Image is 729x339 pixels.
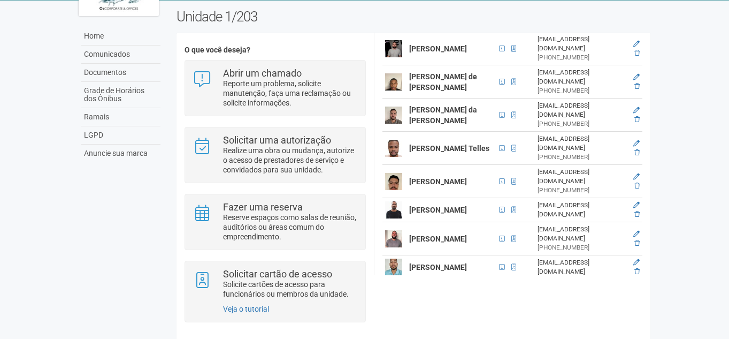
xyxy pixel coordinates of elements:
[409,206,467,214] strong: [PERSON_NAME]
[634,268,640,275] a: Excluir membro
[538,243,625,252] div: [PHONE_NUMBER]
[81,64,160,82] a: Documentos
[634,82,640,90] a: Excluir membro
[633,173,640,180] a: Editar membro
[385,173,402,190] img: user.png
[223,201,303,213] strong: Fazer uma reserva
[538,35,625,53] div: [EMAIL_ADDRESS][DOMAIN_NAME]
[633,140,640,147] a: Editar membro
[634,149,640,156] a: Excluir membro
[81,145,160,162] a: Anuncie sua marca
[409,235,467,243] strong: [PERSON_NAME]
[223,146,357,175] p: Realize uma obra ou mudança, autorize o acesso de prestadores de serviço e convidados para sua un...
[538,201,625,219] div: [EMAIL_ADDRESS][DOMAIN_NAME]
[81,27,160,46] a: Home
[538,186,625,195] div: [PHONE_NUMBER]
[409,106,477,125] strong: [PERSON_NAME] da [PERSON_NAME]
[538,134,625,153] div: [EMAIL_ADDRESS][DOMAIN_NAME]
[538,68,625,86] div: [EMAIL_ADDRESS][DOMAIN_NAME]
[223,280,357,299] p: Solicite cartões de acesso para funcionários ou membros da unidade.
[81,126,160,145] a: LGPD
[538,225,625,243] div: [EMAIL_ADDRESS][DOMAIN_NAME]
[409,44,467,53] strong: [PERSON_NAME]
[409,72,477,92] strong: [PERSON_NAME] de [PERSON_NAME]
[633,73,640,81] a: Editar membro
[409,177,467,186] strong: [PERSON_NAME]
[385,73,402,91] img: user.png
[193,69,357,108] a: Abrir um chamado Reporte um problema, solicite manutenção, faça uma reclamação ou solicite inform...
[193,269,357,299] a: Solicitar cartão de acesso Solicite cartões de acesso para funcionários ou membros da unidade.
[538,86,625,95] div: [PHONE_NUMBER]
[633,40,640,48] a: Editar membro
[385,230,402,247] img: user.png
[81,108,160,126] a: Ramais
[633,230,640,238] a: Editar membro
[385,259,402,276] img: user.png
[223,213,357,242] p: Reserve espaços como salas de reunião, auditórios ou áreas comum do empreendimento.
[538,119,625,129] div: [PHONE_NUMBER]
[385,201,402,219] img: user.png
[385,107,402,124] img: user.png
[634,182,640,190] a: Excluir membro
[193,135,357,175] a: Solicitar uma autorização Realize uma obra ou mudança, autorize o acesso de prestadores de serviç...
[385,140,402,157] img: user.png
[634,239,640,247] a: Excluir membro
[634,210,640,218] a: Excluir membro
[223,305,269,313] a: Veja o tutorial
[81,46,160,64] a: Comunicados
[385,40,402,57] img: user.png
[223,268,332,280] strong: Solicitar cartão de acesso
[193,202,357,242] a: Fazer uma reserva Reserve espaços como salas de reunião, auditórios ou áreas comum do empreendime...
[185,46,366,54] h4: O que você deseja?
[538,168,625,186] div: [EMAIL_ADDRESS][DOMAIN_NAME]
[633,201,640,209] a: Editar membro
[538,101,625,119] div: [EMAIL_ADDRESS][DOMAIN_NAME]
[633,259,640,266] a: Editar membro
[223,134,331,146] strong: Solicitar uma autorização
[634,116,640,123] a: Excluir membro
[634,49,640,57] a: Excluir membro
[538,258,625,276] div: [EMAIL_ADDRESS][DOMAIN_NAME]
[409,263,467,272] strong: [PERSON_NAME]
[223,67,302,79] strong: Abrir um chamado
[409,144,489,153] strong: [PERSON_NAME] Telles
[223,79,357,108] p: Reporte um problema, solicite manutenção, faça uma reclamação ou solicite informações.
[538,153,625,162] div: [PHONE_NUMBER]
[81,82,160,108] a: Grade de Horários dos Ônibus
[177,9,651,25] h2: Unidade 1/203
[633,107,640,114] a: Editar membro
[538,53,625,62] div: [PHONE_NUMBER]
